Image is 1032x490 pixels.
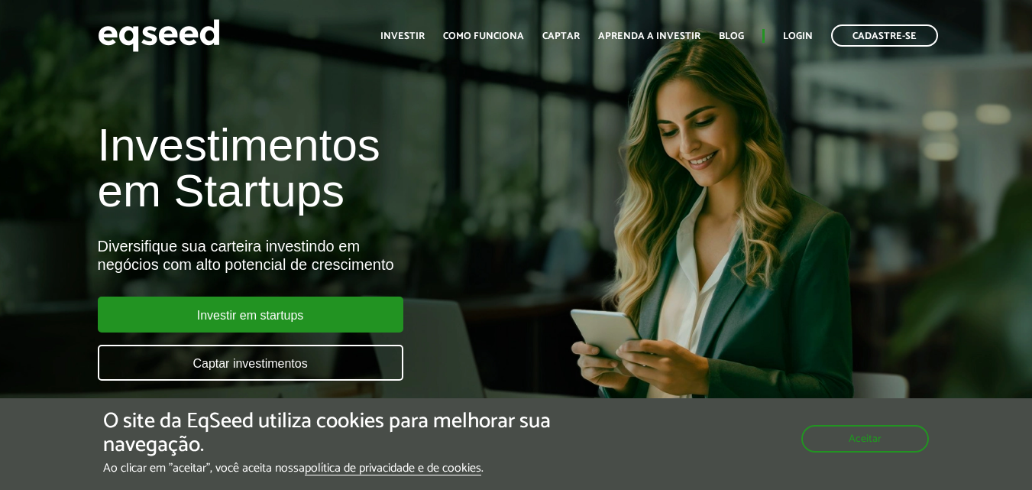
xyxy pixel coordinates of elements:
[98,297,403,333] a: Investir em startups
[831,24,938,47] a: Cadastre-se
[801,425,929,453] button: Aceitar
[103,410,598,457] h5: O site da EqSeed utiliza cookies para melhorar sua navegação.
[598,31,700,41] a: Aprenda a investir
[443,31,524,41] a: Como funciona
[380,31,425,41] a: Investir
[98,345,403,381] a: Captar investimentos
[719,31,744,41] a: Blog
[103,461,598,475] p: Ao clicar em "aceitar", você aceita nossa .
[542,31,580,41] a: Captar
[98,237,591,274] div: Diversifique sua carteira investindo em negócios com alto potencial de crescimento
[98,15,220,56] img: EqSeed
[305,462,481,475] a: política de privacidade e de cookies
[783,31,813,41] a: Login
[98,122,591,214] h1: Investimentos em Startups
